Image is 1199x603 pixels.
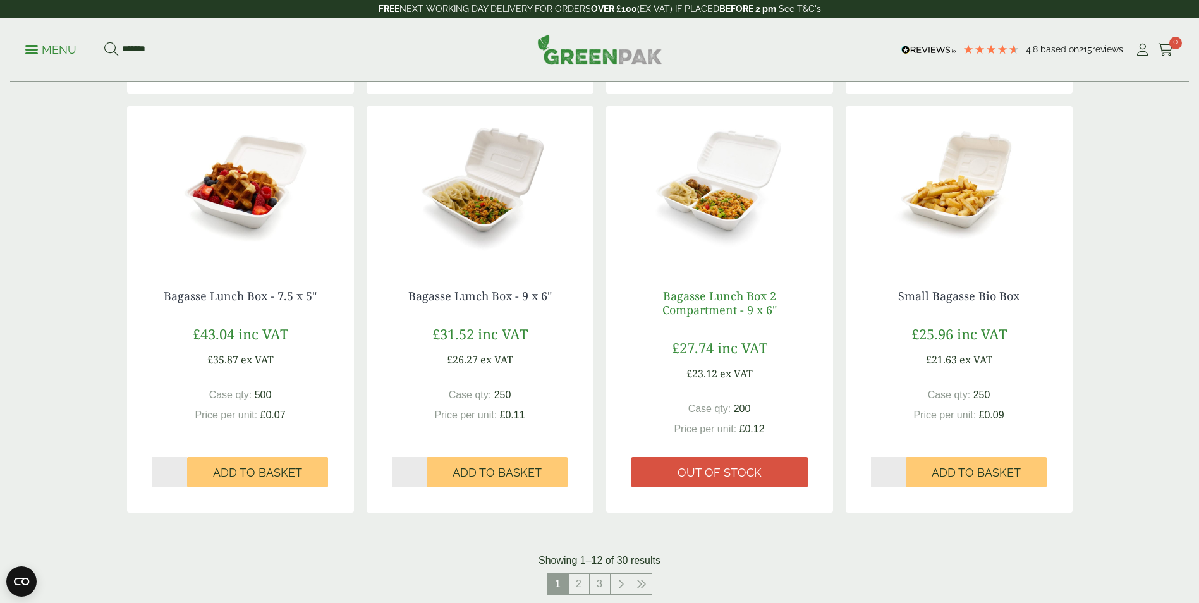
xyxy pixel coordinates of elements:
span: Price per unit: [434,410,497,420]
span: 200 [734,403,751,414]
a: See T&C's [779,4,821,14]
span: Add to Basket [213,466,302,480]
a: 0 [1158,40,1174,59]
span: Case qty: [449,389,492,400]
span: ex VAT [720,367,753,381]
img: 2320027AB Small Bio Box open with food [846,106,1073,264]
strong: BEFORE 2 pm [719,4,776,14]
span: Case qty: [209,389,252,400]
button: Add to Basket [427,457,568,487]
p: Showing 1–12 of 30 results [539,553,660,568]
span: £25.96 [911,324,953,343]
span: £43.04 [193,324,234,343]
span: £0.07 [260,410,286,420]
i: Cart [1158,44,1174,56]
a: Menu [25,42,76,55]
span: Price per unit: [195,410,257,420]
a: 3 [590,574,610,594]
div: 4.79 Stars [963,44,1019,55]
span: inc VAT [957,324,1007,343]
span: inc VAT [478,324,528,343]
a: 2 [569,574,589,594]
span: Add to Basket [932,466,1021,480]
span: 1 [548,574,568,594]
span: inc VAT [717,338,767,357]
i: My Account [1135,44,1150,56]
span: £0.11 [500,410,525,420]
span: £27.74 [672,338,714,357]
span: ex VAT [480,353,513,367]
span: Price per unit: [674,423,736,434]
span: inc VAT [238,324,288,343]
span: 250 [973,389,990,400]
img: 2320026B Bagasse Lunch Box 7.5x5 open with food [127,106,354,264]
a: Bagasse Lunch Box 2 Compartment - 9 x 6" [662,288,777,317]
span: Price per unit: [913,410,976,420]
span: £31.52 [432,324,474,343]
button: Open CMP widget [6,566,37,597]
img: 2320028AA Bagasse lunch box 2 compartment open with food [606,106,833,264]
span: Case qty: [928,389,971,400]
span: 500 [255,389,272,400]
span: 215 [1079,44,1092,54]
span: £23.12 [686,367,717,381]
span: ex VAT [959,353,992,367]
button: Add to Basket [187,457,328,487]
span: reviews [1092,44,1123,54]
span: Based on [1040,44,1079,54]
a: Bagasse Lunch Box - 7.5 x 5" [164,288,317,303]
a: Small Bagasse Bio Box [898,288,1019,303]
span: £0.12 [739,423,765,434]
p: Menu [25,42,76,58]
span: £0.09 [979,410,1004,420]
img: REVIEWS.io [901,46,956,54]
a: Out of stock [631,457,808,487]
img: GreenPak Supplies [537,34,662,64]
span: Case qty: [688,403,731,414]
span: Add to Basket [453,466,542,480]
span: 250 [494,389,511,400]
span: £35.87 [207,353,238,367]
strong: FREE [379,4,399,14]
span: 0 [1169,37,1182,49]
a: Bagasse Lunch Box - 9 x 6" [408,288,552,303]
button: Add to Basket [906,457,1047,487]
span: Out of stock [678,466,762,480]
span: £21.63 [926,353,957,367]
span: £26.27 [447,353,478,367]
strong: OVER £100 [591,4,637,14]
span: 4.8 [1026,44,1040,54]
img: 2320027 Bagasse Lunch Box 9x6 inch open with food [367,106,593,264]
span: ex VAT [241,353,274,367]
